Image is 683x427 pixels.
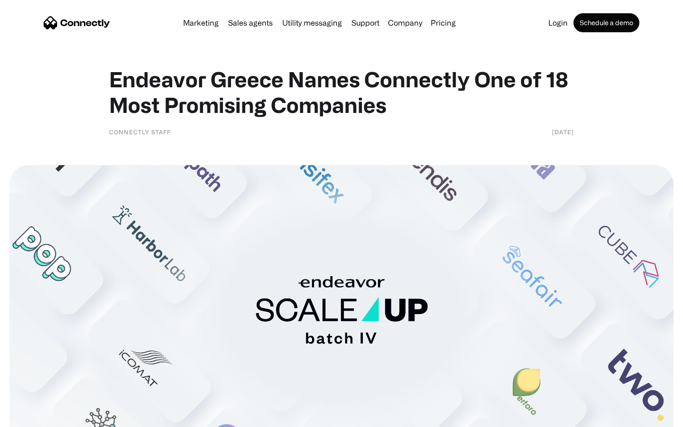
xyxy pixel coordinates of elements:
[44,16,110,30] a: home
[348,19,383,27] a: Support
[109,127,171,137] div: Connectly Staff
[19,410,57,424] ul: Language list
[9,410,57,424] aside: Language selected: English
[427,19,460,27] a: Pricing
[224,19,277,27] a: Sales agents
[179,19,222,27] a: Marketing
[545,19,572,27] a: Login
[385,16,425,29] div: Company
[388,16,422,29] div: Company
[109,66,574,118] h1: Endeavor Greece Names Connectly One of 18 Most Promising Companies
[573,13,639,32] a: Schedule a demo
[552,127,574,137] div: [DATE]
[278,19,346,27] a: Utility messaging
